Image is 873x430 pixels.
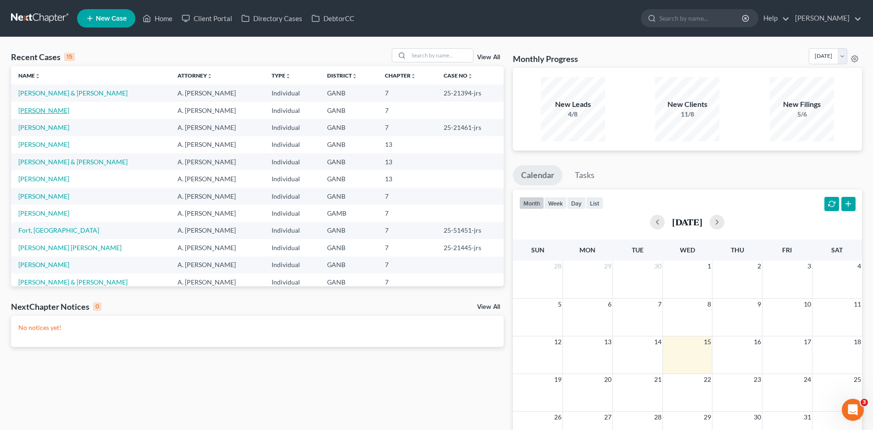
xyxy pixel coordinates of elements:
[567,197,586,209] button: day
[655,99,719,110] div: New Clients
[18,244,122,251] a: [PERSON_NAME] [PERSON_NAME]
[18,323,496,332] p: No notices yet!
[320,136,378,153] td: GANB
[519,197,544,209] button: month
[444,72,473,79] a: Case Nounfold_more
[264,102,320,119] td: Individual
[653,336,662,347] span: 14
[18,123,69,131] a: [PERSON_NAME]
[378,257,437,274] td: 7
[553,374,562,385] span: 19
[703,374,712,385] span: 22
[753,412,762,423] span: 30
[327,72,357,79] a: Districtunfold_more
[378,222,437,239] td: 7
[170,274,264,290] td: A. [PERSON_NAME]
[541,110,605,119] div: 4/8
[18,192,69,200] a: [PERSON_NAME]
[706,299,712,310] span: 8
[18,72,40,79] a: Nameunfold_more
[18,278,128,286] a: [PERSON_NAME] & [PERSON_NAME]
[170,222,264,239] td: A. [PERSON_NAME]
[320,257,378,274] td: GANB
[285,73,291,79] i: unfold_more
[378,102,437,119] td: 7
[170,84,264,101] td: A. [PERSON_NAME]
[18,158,128,166] a: [PERSON_NAME] & [PERSON_NAME]
[541,99,605,110] div: New Leads
[831,246,843,254] span: Sat
[531,246,545,254] span: Sun
[770,110,834,119] div: 5/6
[653,412,662,423] span: 28
[96,15,127,22] span: New Case
[378,274,437,290] td: 7
[672,217,702,227] h2: [DATE]
[264,153,320,170] td: Individual
[320,188,378,205] td: GANB
[655,110,719,119] div: 11/8
[320,153,378,170] td: GANB
[803,336,812,347] span: 17
[603,374,612,385] span: 20
[320,102,378,119] td: GANB
[659,10,743,27] input: Search by name...
[731,246,744,254] span: Thu
[170,102,264,119] td: A. [PERSON_NAME]
[320,274,378,290] td: GANB
[18,226,99,234] a: Fort, [GEOGRAPHIC_DATA]
[320,84,378,101] td: GANB
[264,205,320,222] td: Individual
[11,301,101,312] div: NextChapter Notices
[513,165,562,185] a: Calendar
[756,299,762,310] span: 9
[653,261,662,272] span: 30
[544,197,567,209] button: week
[680,246,695,254] span: Wed
[18,175,69,183] a: [PERSON_NAME]
[93,302,101,311] div: 0
[513,53,578,64] h3: Monthly Progress
[579,246,595,254] span: Mon
[18,106,69,114] a: [PERSON_NAME]
[657,299,662,310] span: 7
[378,205,437,222] td: 7
[806,261,812,272] span: 3
[436,222,504,239] td: 25-51451-jrs
[378,239,437,256] td: 7
[170,170,264,187] td: A. [PERSON_NAME]
[756,261,762,272] span: 2
[352,73,357,79] i: unfold_more
[632,246,644,254] span: Tue
[477,54,500,61] a: View All
[378,153,437,170] td: 13
[170,136,264,153] td: A. [PERSON_NAME]
[753,374,762,385] span: 23
[264,274,320,290] td: Individual
[170,239,264,256] td: A. [PERSON_NAME]
[138,10,177,27] a: Home
[170,205,264,222] td: A. [PERSON_NAME]
[782,246,792,254] span: Fri
[264,188,320,205] td: Individual
[272,72,291,79] a: Typeunfold_more
[706,261,712,272] span: 1
[411,73,416,79] i: unfold_more
[603,336,612,347] span: 13
[264,222,320,239] td: Individual
[378,136,437,153] td: 13
[378,170,437,187] td: 13
[170,257,264,274] td: A. [PERSON_NAME]
[803,412,812,423] span: 31
[11,51,75,62] div: Recent Cases
[853,299,862,310] span: 11
[553,261,562,272] span: 28
[320,170,378,187] td: GANB
[378,188,437,205] td: 7
[264,84,320,101] td: Individual
[18,89,128,97] a: [PERSON_NAME] & [PERSON_NAME]
[586,197,603,209] button: list
[653,374,662,385] span: 21
[178,72,212,79] a: Attorneyunfold_more
[861,399,868,406] span: 3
